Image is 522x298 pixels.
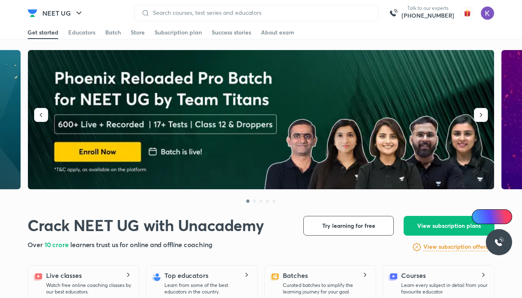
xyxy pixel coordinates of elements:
[150,9,372,16] input: Search courses, test series and educators
[68,26,95,39] a: Educators
[28,8,37,18] img: Company Logo
[28,26,58,39] a: Get started
[423,243,488,251] h6: View subscription offers
[28,216,263,235] h1: Crack NEET UG with Unacademy
[131,28,145,37] div: Store
[402,11,454,20] a: [PHONE_NUMBER]
[472,209,512,224] a: Ai Doubts
[480,6,494,20] img: Koyna Rana
[44,240,70,249] span: 10 crore
[283,282,369,295] p: Curated batches to simplify the learning journey for your goal.
[401,282,487,295] p: Learn every subject in detail from your favourite educator.
[70,240,212,249] span: learners trust us for online and offline coaching
[105,26,121,39] a: Batch
[485,213,507,220] span: Ai Doubts
[477,213,483,220] img: Icon
[68,28,95,37] div: Educators
[46,282,132,295] p: Watch free online coaching classes by our best educators.
[417,222,481,230] span: View subscription plans
[283,270,307,280] h5: Batches
[461,7,474,20] img: avatar
[131,26,145,39] a: Store
[164,270,208,280] h5: Top educators
[401,270,425,280] h5: Courses
[322,222,375,230] span: Try learning for free
[423,242,488,252] a: View subscription offers
[494,237,504,247] img: ttu
[164,282,251,295] p: Learn from some of the best educators in the country.
[28,28,58,37] div: Get started
[212,26,251,39] a: Success stories
[46,270,82,280] h5: Live classes
[404,216,494,236] button: View subscription plans
[155,26,202,39] a: Subscription plan
[155,28,202,37] div: Subscription plan
[385,5,402,21] img: call-us
[303,216,394,236] button: Try learning for free
[37,5,89,21] button: NEET UG
[212,28,251,37] div: Success stories
[261,28,294,37] div: About exam
[402,5,454,11] p: Talk to our experts
[105,28,121,37] div: Batch
[28,240,44,249] span: Over
[261,26,294,39] a: About exam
